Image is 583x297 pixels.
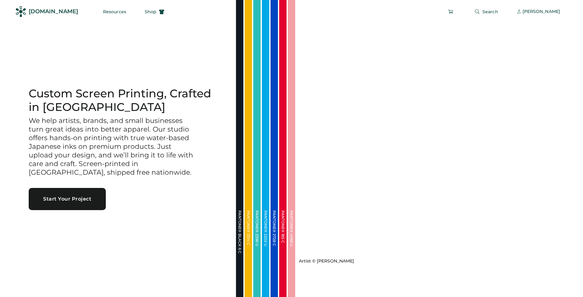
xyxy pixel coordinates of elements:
[482,10,498,14] span: Search
[145,10,156,14] span: Shop
[523,9,560,15] div: [PERSON_NAME]
[29,8,78,15] div: [DOMAIN_NAME]
[299,258,354,264] div: Artist © [PERSON_NAME]
[29,188,106,210] button: Start Your Project
[238,210,242,272] div: PANTONE® BLACK 6 C
[15,6,26,17] img: Rendered Logo - Screens
[272,210,276,272] div: PANTONE® 2728 C
[137,6,172,18] button: Shop
[290,210,293,272] div: PANTONE® 4066 U
[29,116,195,177] h3: We help artists, brands, and small businesses turn great ideas into better apparel. Our studio of...
[281,210,285,272] div: PANTONE® 185 C
[296,256,354,264] a: Artist © [PERSON_NAME]
[96,6,134,18] button: Resources
[255,210,259,272] div: PANTONE® 2398 U
[29,87,221,114] h1: Custom Screen Printing, Crafted in [GEOGRAPHIC_DATA]
[264,210,267,272] div: PANTONE® 2202 U
[467,6,506,18] button: Search
[246,210,250,272] div: PANTONE® 3514 C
